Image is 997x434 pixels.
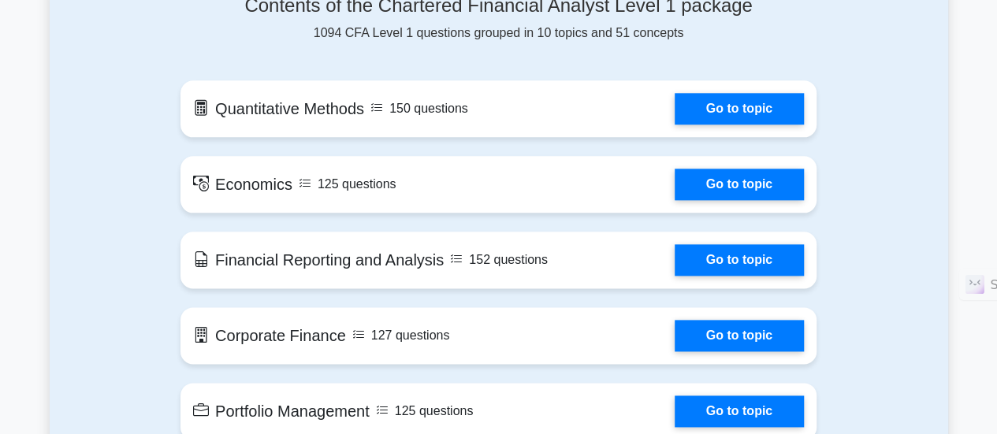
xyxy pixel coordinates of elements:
a: Go to topic [675,169,804,200]
a: Go to topic [675,320,804,351]
a: Go to topic [675,93,804,124]
a: Go to topic [675,395,804,427]
a: Go to topic [675,244,804,276]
